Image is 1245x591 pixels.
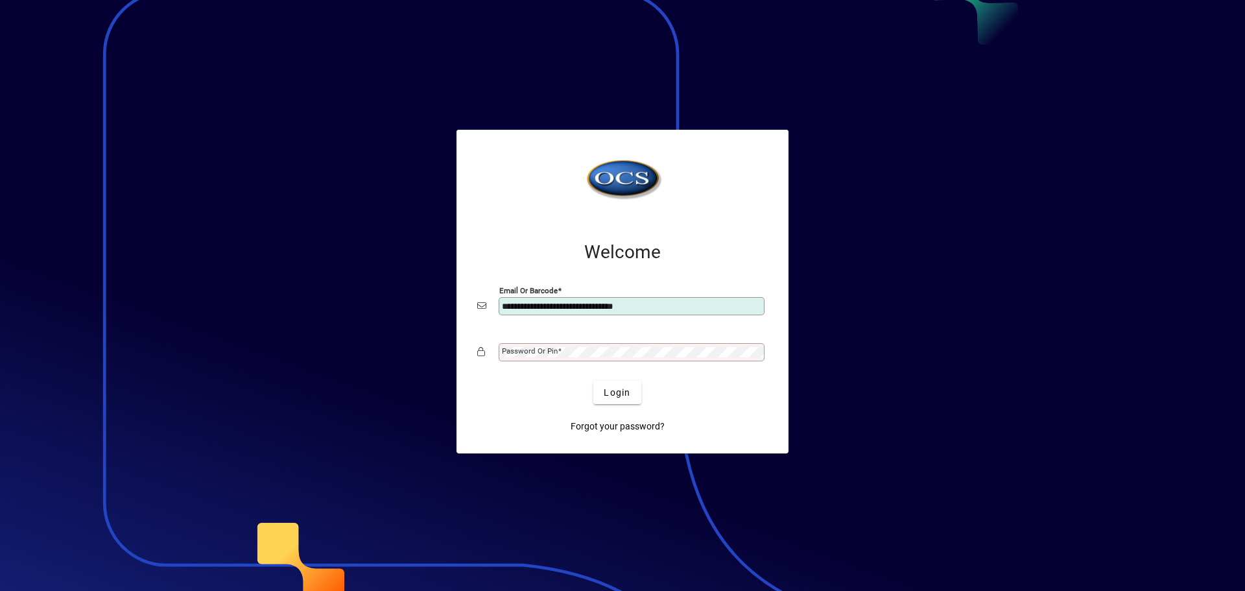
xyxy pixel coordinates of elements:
button: Login [593,381,641,404]
mat-label: Password or Pin [502,346,558,356]
span: Forgot your password? [571,420,665,433]
a: Forgot your password? [565,415,670,438]
h2: Welcome [477,241,768,263]
span: Login [604,386,630,400]
mat-label: Email or Barcode [499,286,558,295]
